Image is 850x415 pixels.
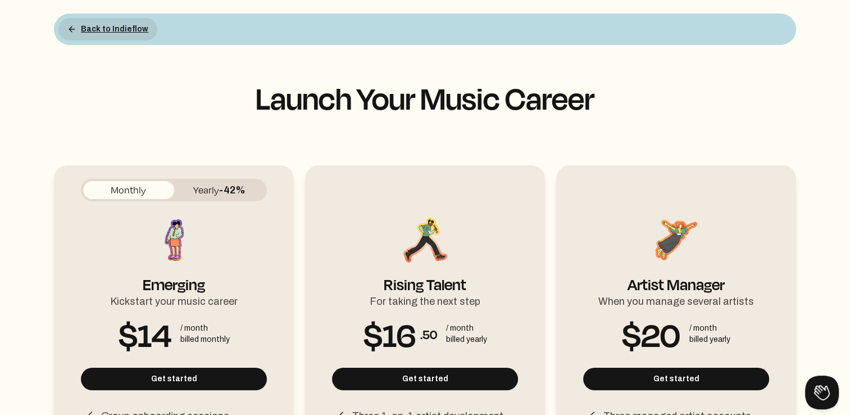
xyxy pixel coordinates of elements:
[400,215,451,265] img: Rising Talent
[628,265,725,289] div: Artist Manager
[420,325,437,343] span: .50
[689,323,730,334] div: / month
[110,289,238,309] div: Kickstart your music career
[174,181,265,199] button: Yearly-42%
[446,323,487,334] div: / month
[370,289,480,309] div: For taking the next step
[149,215,199,265] img: Emerging
[219,184,246,196] span: -42%
[651,215,702,265] img: Artist Manager
[180,323,230,334] div: / month
[622,325,680,343] span: $20
[598,289,754,309] div: When you manage several artists
[54,81,796,115] h1: Launch Your Music Career
[119,325,171,343] span: $14
[805,376,839,409] iframe: Toggle Customer Support
[81,368,267,390] button: Get started
[446,334,487,345] div: billed yearly
[180,334,230,345] div: billed monthly
[332,368,518,390] button: Get started
[83,181,174,199] button: Monthly
[363,325,416,343] span: $16
[58,18,157,40] button: Back to Indieflow
[689,334,730,345] div: billed yearly
[583,368,769,390] button: Get started
[384,265,466,289] div: Rising Talent
[143,265,205,289] div: Emerging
